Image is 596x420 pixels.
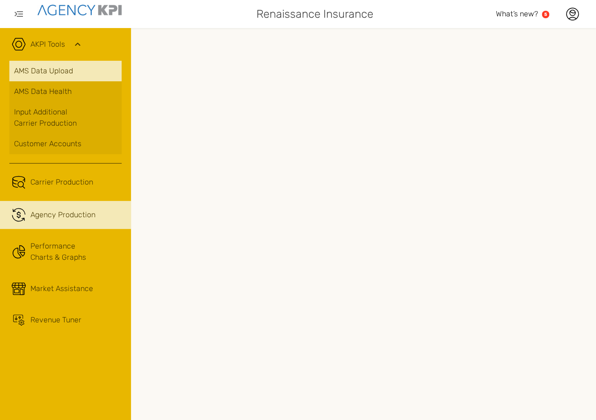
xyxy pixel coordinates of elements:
[9,134,122,154] a: Customer Accounts
[542,11,549,18] a: 5
[9,81,122,102] a: AMS Data Health
[30,39,65,50] a: AKPI Tools
[9,61,122,81] a: AMS Data Upload
[256,6,373,22] span: Renaissance Insurance
[37,5,122,15] img: agencykpi-logo-550x69-2d9e3fa8.png
[30,314,81,326] span: Revenue Tuner
[9,102,122,134] a: Input AdditionalCarrier Production
[30,177,93,188] span: Carrier Production
[14,86,72,97] span: AMS Data Health
[544,12,547,17] text: 5
[30,283,93,294] span: Market Assistance
[30,209,95,221] span: Agency Production
[496,9,538,18] span: What’s new?
[14,138,117,149] div: Customer Accounts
